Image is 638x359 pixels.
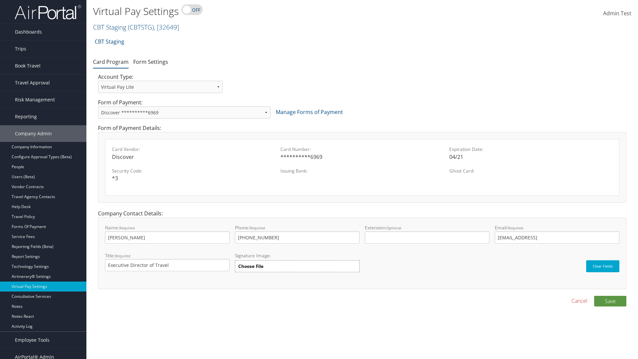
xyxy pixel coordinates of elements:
label: Signature Image: [235,252,360,260]
span: Reporting [15,108,37,125]
input: Title:Required [105,259,230,271]
a: Cancel [572,297,587,305]
span: Trips [15,41,26,57]
div: Form of Payment: [93,98,631,124]
a: Card Program [93,58,129,65]
button: Clear Fields [586,260,619,272]
div: Company Contact Details: [93,209,631,296]
span: Book Travel [15,58,41,74]
label: Card Vendor: [112,146,275,153]
div: Account Type: [93,73,228,98]
label: Ghost Card: [449,168,612,174]
label: Card Number: [280,146,444,153]
img: airportal-logo.png [15,4,81,20]
h1: Virtual Pay Settings [93,4,452,18]
div: 04/21 [449,153,612,161]
a: Manage Forms of Payment [276,108,343,116]
label: Title: [105,252,230,271]
a: CBT Staging [93,23,179,32]
span: Admin Test [603,10,631,17]
small: Required [115,253,131,258]
small: Optional [386,225,401,230]
span: Dashboards [15,24,42,40]
label: Phone: [235,224,360,243]
label: Expiration Date: [449,146,612,153]
button: Save [594,296,626,306]
a: Form Settings [133,58,168,65]
span: Employee Tools [15,332,50,348]
label: Name: [105,224,230,243]
small: Required [119,225,135,230]
a: Admin Test [603,3,631,24]
input: Email:Required [495,231,619,244]
span: ( CBTSTG ) [128,23,154,32]
small: Required [508,225,523,230]
input: Extension:Optional [365,231,489,244]
div: Form of Payment Details: [93,124,631,209]
div: Discover [112,153,275,161]
span: Company Admin [15,125,52,142]
small: Required [250,225,265,230]
span: Travel Approval [15,74,50,91]
span: , [ 32649 ] [154,23,179,32]
input: Phone:Required [235,231,360,244]
label: Email: [495,224,619,243]
label: Choose File [235,260,360,272]
span: Risk Management [15,91,55,108]
a: CBT Staging [95,35,124,48]
input: Name:Required [105,231,230,244]
label: Security Code: [112,168,275,174]
label: Issuing Bank: [280,168,444,174]
label: Extension: [365,224,489,243]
